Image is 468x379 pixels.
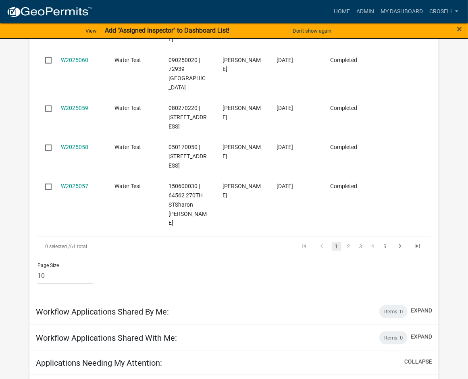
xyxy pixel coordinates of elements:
[367,240,379,253] li: page 4
[457,23,462,35] span: ×
[114,144,141,150] span: Water Test
[168,144,207,169] span: 050170050 | 13590 625TH AVE
[457,24,462,34] button: Close
[331,57,358,63] span: Completed
[36,333,177,343] h5: Workflow Applications Shared With Me:
[353,4,377,19] a: Admin
[61,57,88,63] a: W2025060
[61,144,88,150] a: W2025058
[314,242,329,251] a: go to previous page
[277,105,293,111] span: 07/01/2025
[379,305,408,318] div: Items: 0
[61,183,88,189] a: W2025057
[355,240,367,253] li: page 3
[82,24,100,37] a: View
[223,183,261,199] span: Craig J. Rosell
[114,105,141,111] span: Water Test
[380,242,390,251] a: 5
[410,242,425,251] a: go to last page
[168,57,206,91] span: 090250020 | 72939 180TH ST
[289,24,335,37] button: Don't show again
[331,144,358,150] span: Completed
[344,242,354,251] a: 2
[331,183,358,189] span: Completed
[277,144,293,150] span: 06/23/2025
[223,105,261,120] span: Craig J. Rosell
[379,331,408,344] div: Items: 0
[45,244,70,249] span: 0 selected /
[343,240,355,253] li: page 2
[411,333,432,341] button: expand
[61,105,88,111] a: W2025059
[277,57,293,63] span: 07/02/2025
[114,183,141,189] span: Water Test
[331,4,353,19] a: Home
[36,307,169,317] h5: Workflow Applications Shared By Me:
[223,57,261,72] span: Craig J. Rosell
[114,57,141,63] span: Water Test
[332,242,341,251] a: 1
[411,307,432,315] button: expand
[37,236,191,257] div: 61 total
[296,242,312,251] a: go to first page
[379,240,391,253] li: page 5
[404,358,432,366] button: collapse
[356,242,366,251] a: 3
[105,27,229,34] strong: Add "Assigned Inspector" to Dashboard List!
[36,358,162,368] h5: Applications Needing My Attention:
[368,242,378,251] a: 4
[331,240,343,253] li: page 1
[377,4,426,19] a: My Dashboard
[277,183,293,189] span: 06/23/2025
[392,242,408,251] a: go to next page
[426,4,462,19] a: crosell
[168,105,207,130] span: 080270220 | 17826 760TH AVE
[168,183,207,226] span: 150600030 | 64562 270TH STSharon Pasche
[331,105,358,111] span: Completed
[223,144,261,159] span: Craig J. Rosell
